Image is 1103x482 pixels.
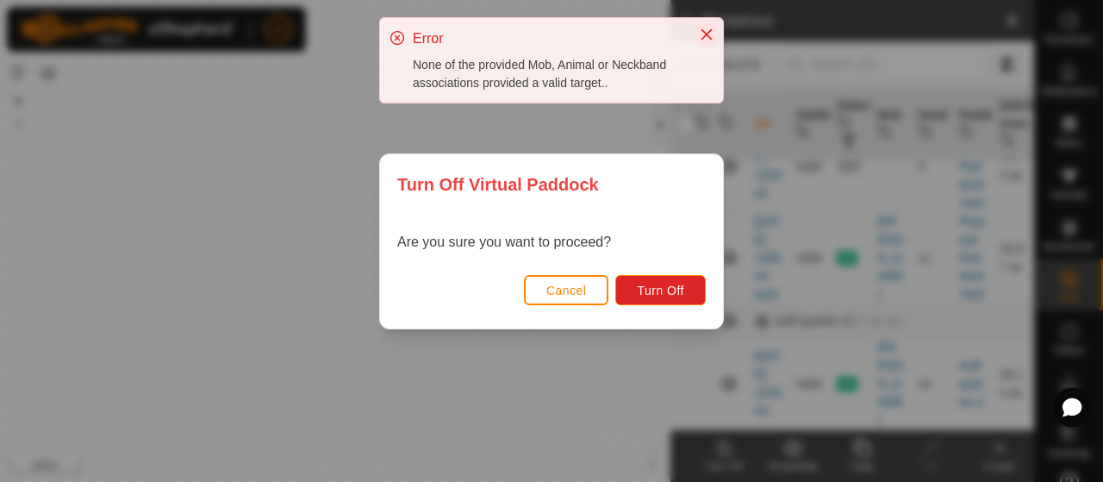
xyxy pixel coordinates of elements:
[397,232,611,253] p: Are you sure you want to proceed?
[397,172,599,197] span: Turn Off Virtual Paddock
[524,275,609,305] button: Cancel
[695,22,719,47] button: Close
[615,275,706,305] button: Turn Off
[413,28,682,49] div: Error
[546,284,587,297] span: Cancel
[413,56,682,92] div: None of the provided Mob, Animal or Neckband associations provided a valid target..
[637,284,684,297] span: Turn Off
